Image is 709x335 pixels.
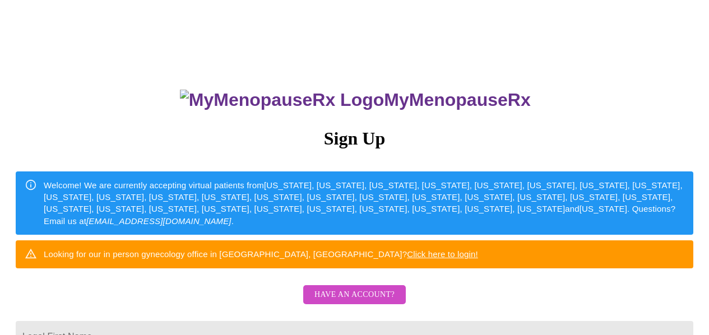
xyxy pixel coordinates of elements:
[44,244,478,264] div: Looking for our in person gynecology office in [GEOGRAPHIC_DATA], [GEOGRAPHIC_DATA]?
[86,216,231,226] em: [EMAIL_ADDRESS][DOMAIN_NAME]
[300,297,409,307] a: Have an account?
[44,175,684,232] div: Welcome! We are currently accepting virtual patients from [US_STATE], [US_STATE], [US_STATE], [US...
[314,288,395,302] span: Have an account?
[17,90,694,110] h3: MyMenopauseRx
[407,249,478,259] a: Click here to login!
[180,90,384,110] img: MyMenopauseRx Logo
[16,128,693,149] h3: Sign Up
[303,285,406,305] button: Have an account?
